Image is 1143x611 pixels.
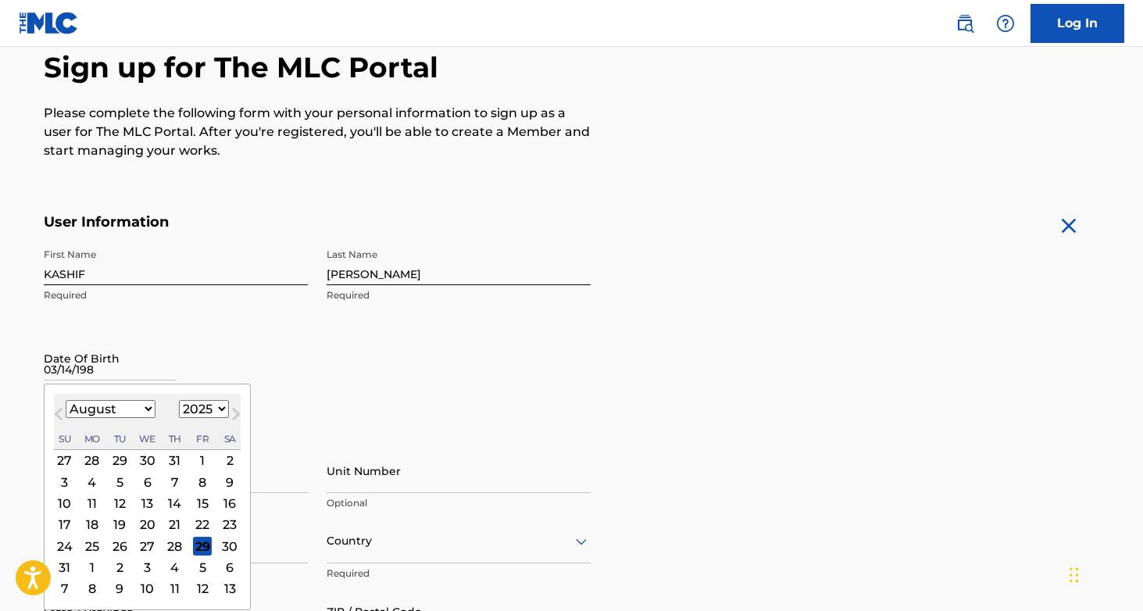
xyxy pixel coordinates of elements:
[138,558,156,577] div: Choose Wednesday, September 3rd, 2025
[138,494,156,513] div: Choose Wednesday, August 13th, 2025
[165,429,184,448] div: Thursday
[165,494,184,513] div: Choose Thursday, August 14th, 2025
[55,579,73,598] div: Choose Sunday, September 7th, 2025
[220,558,239,577] div: Choose Saturday, September 6th, 2025
[223,405,248,430] button: Next Month
[193,515,212,534] div: Choose Friday, August 22nd, 2025
[220,429,239,448] div: Saturday
[138,429,156,448] div: Wednesday
[165,515,184,534] div: Choose Thursday, August 21st, 2025
[220,579,239,598] div: Choose Saturday, September 13th, 2025
[138,537,156,556] div: Choose Wednesday, August 27th, 2025
[193,429,212,448] div: Friday
[82,473,101,491] div: Choose Monday, August 4th, 2025
[220,451,239,470] div: Choose Saturday, August 2nd, 2025
[220,515,239,534] div: Choose Saturday, August 23rd, 2025
[82,537,101,556] div: Choose Monday, August 25th, 2025
[193,451,212,470] div: Choose Friday, August 1st, 2025
[220,473,239,491] div: Choose Saturday, August 9th, 2025
[220,537,239,556] div: Choose Saturday, August 30th, 2025
[138,579,156,598] div: Choose Wednesday, September 10th, 2025
[165,451,184,470] div: Choose Thursday, July 31st, 2025
[165,537,184,556] div: Choose Thursday, August 28th, 2025
[55,451,73,470] div: Choose Sunday, July 27th, 2025
[44,50,1100,85] h2: Sign up for The MLC Portal
[110,515,129,534] div: Choose Tuesday, August 19th, 2025
[193,473,212,491] div: Choose Friday, August 8th, 2025
[44,384,251,610] div: Choose Date
[110,537,129,556] div: Choose Tuesday, August 26th, 2025
[110,473,129,491] div: Choose Tuesday, August 5th, 2025
[44,213,591,231] h5: User Information
[220,494,239,513] div: Choose Saturday, August 16th, 2025
[82,494,101,513] div: Choose Monday, August 11th, 2025
[327,566,591,581] p: Required
[165,558,184,577] div: Choose Thursday, September 4th, 2025
[55,494,73,513] div: Choose Sunday, August 10th, 2025
[193,579,212,598] div: Choose Friday, September 12th, 2025
[996,14,1015,33] img: help
[949,8,980,39] a: Public Search
[110,494,129,513] div: Choose Tuesday, August 12th, 2025
[82,558,101,577] div: Choose Monday, September 1st, 2025
[44,288,308,302] p: Required
[110,579,129,598] div: Choose Tuesday, September 9th, 2025
[82,515,101,534] div: Choose Monday, August 18th, 2025
[165,579,184,598] div: Choose Thursday, September 11th, 2025
[110,429,129,448] div: Tuesday
[82,451,101,470] div: Choose Monday, July 28th, 2025
[54,450,241,599] div: Month August, 2025
[327,288,591,302] p: Required
[138,515,156,534] div: Choose Wednesday, August 20th, 2025
[82,429,101,448] div: Monday
[193,537,212,556] div: Choose Friday, August 29th, 2025
[138,451,156,470] div: Choose Wednesday, July 30th, 2025
[110,558,129,577] div: Choose Tuesday, September 2nd, 2025
[165,473,184,491] div: Choose Thursday, August 7th, 2025
[55,537,73,556] div: Choose Sunday, August 24th, 2025
[193,494,212,513] div: Choose Friday, August 15th, 2025
[1065,536,1143,611] iframe: Chat Widget
[46,405,71,430] button: Previous Month
[55,429,73,448] div: Sunday
[55,515,73,534] div: Choose Sunday, August 17th, 2025
[1056,213,1081,238] img: close
[55,473,73,491] div: Choose Sunday, August 3rd, 2025
[138,473,156,491] div: Choose Wednesday, August 6th, 2025
[1030,4,1124,43] a: Log In
[990,8,1021,39] div: Help
[55,558,73,577] div: Choose Sunday, August 31st, 2025
[44,104,591,160] p: Please complete the following form with your personal information to sign up as a user for The ML...
[110,451,129,470] div: Choose Tuesday, July 29th, 2025
[1070,552,1079,598] div: Drag
[955,14,974,33] img: search
[193,558,212,577] div: Choose Friday, September 5th, 2025
[44,431,1100,449] h5: Personal Address
[327,496,591,510] p: Optional
[82,579,101,598] div: Choose Monday, September 8th, 2025
[19,12,79,34] img: MLC Logo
